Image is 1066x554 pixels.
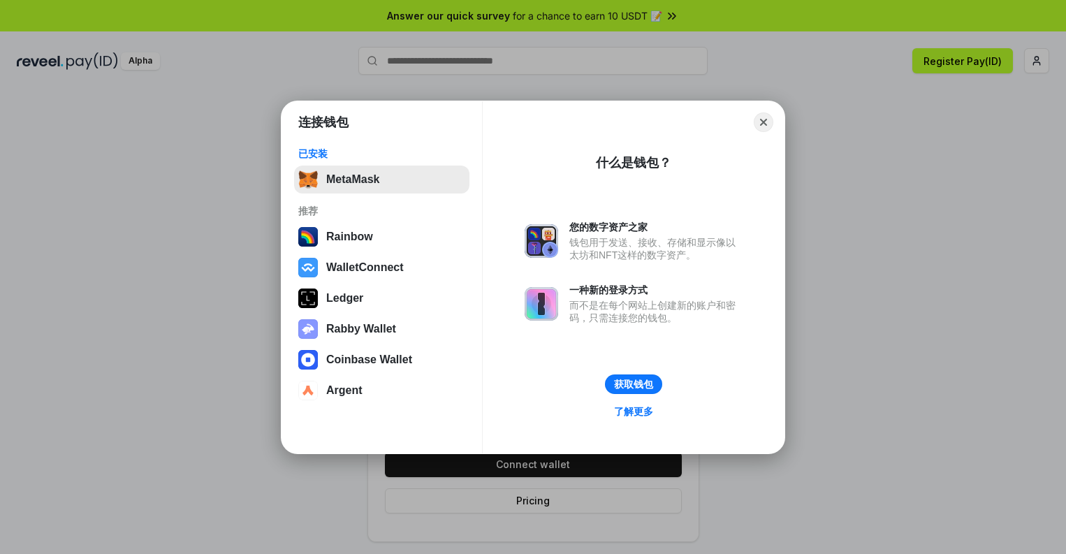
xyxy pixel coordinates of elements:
div: 您的数字资产之家 [569,221,743,233]
button: Ledger [294,284,469,312]
div: 什么是钱包？ [596,154,671,171]
img: svg+xml,%3Csvg%20width%3D%2228%22%20height%3D%2228%22%20viewBox%3D%220%200%2028%2028%22%20fill%3D... [298,381,318,400]
a: 了解更多 [606,402,662,421]
button: Coinbase Wallet [294,346,469,374]
div: 获取钱包 [614,378,653,391]
img: svg+xml,%3Csvg%20width%3D%22120%22%20height%3D%22120%22%20viewBox%3D%220%200%20120%20120%22%20fil... [298,227,318,247]
button: Rainbow [294,223,469,251]
div: 推荐 [298,205,465,217]
div: Coinbase Wallet [326,353,412,366]
div: 钱包用于发送、接收、存储和显示像以太坊和NFT这样的数字资产。 [569,236,743,261]
div: Argent [326,384,363,397]
img: svg+xml,%3Csvg%20width%3D%2228%22%20height%3D%2228%22%20viewBox%3D%220%200%2028%2028%22%20fill%3D... [298,258,318,277]
div: WalletConnect [326,261,404,274]
div: Ledger [326,292,363,305]
button: 获取钱包 [605,374,662,394]
div: MetaMask [326,173,379,186]
div: 而不是在每个网站上创建新的账户和密码，只需连接您的钱包。 [569,299,743,324]
h1: 连接钱包 [298,114,349,131]
img: svg+xml,%3Csvg%20width%3D%2228%22%20height%3D%2228%22%20viewBox%3D%220%200%2028%2028%22%20fill%3D... [298,350,318,370]
div: Rainbow [326,231,373,243]
img: svg+xml,%3Csvg%20xmlns%3D%22http%3A%2F%2Fwww.w3.org%2F2000%2Fsvg%22%20fill%3D%22none%22%20viewBox... [525,287,558,321]
button: WalletConnect [294,254,469,282]
img: svg+xml,%3Csvg%20xmlns%3D%22http%3A%2F%2Fwww.w3.org%2F2000%2Fsvg%22%20fill%3D%22none%22%20viewBox... [525,224,558,258]
div: 已安装 [298,147,465,160]
button: Rabby Wallet [294,315,469,343]
img: svg+xml,%3Csvg%20fill%3D%22none%22%20height%3D%2233%22%20viewBox%3D%220%200%2035%2033%22%20width%... [298,170,318,189]
div: 了解更多 [614,405,653,418]
div: 一种新的登录方式 [569,284,743,296]
button: MetaMask [294,166,469,194]
button: Close [754,112,773,132]
img: svg+xml,%3Csvg%20xmlns%3D%22http%3A%2F%2Fwww.w3.org%2F2000%2Fsvg%22%20width%3D%2228%22%20height%3... [298,289,318,308]
button: Argent [294,377,469,404]
img: svg+xml,%3Csvg%20xmlns%3D%22http%3A%2F%2Fwww.w3.org%2F2000%2Fsvg%22%20fill%3D%22none%22%20viewBox... [298,319,318,339]
div: Rabby Wallet [326,323,396,335]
